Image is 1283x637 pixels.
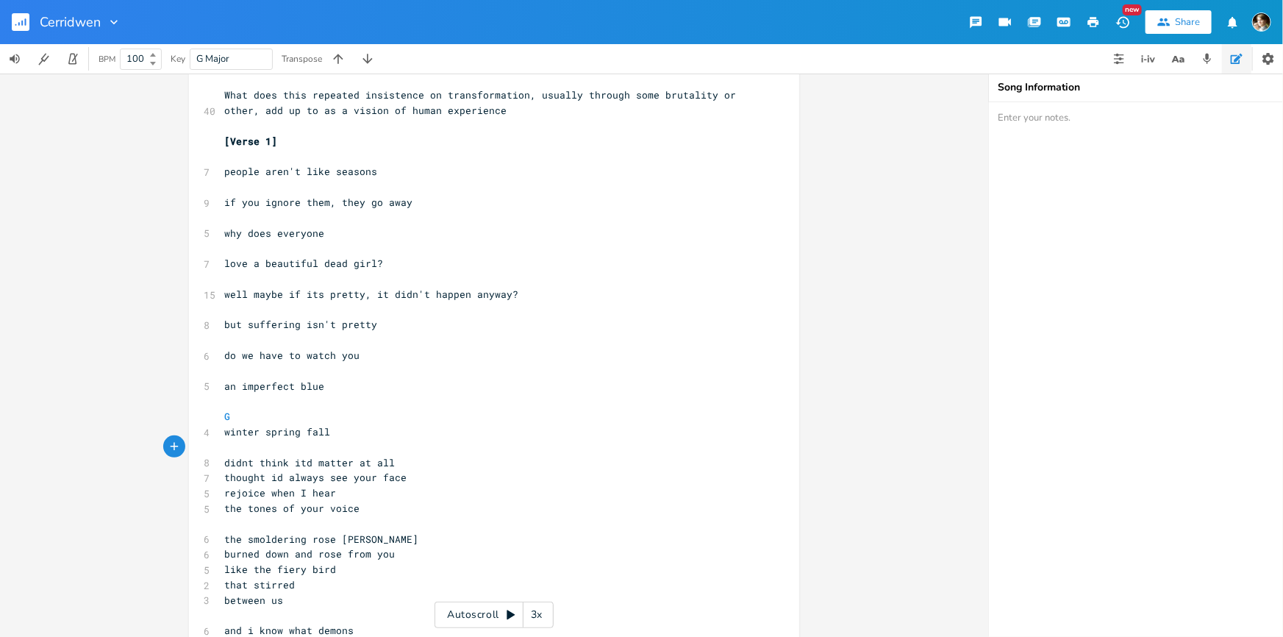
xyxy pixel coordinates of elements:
[224,502,360,515] span: the tones of your voice
[1252,13,1271,32] img: Robert Wise
[224,456,395,469] span: didnt think itd matter at all
[224,486,336,499] span: rejoice when I hear
[224,88,742,117] span: What does this repeated insistence on transformation, usually through some brutality or other, ad...
[224,227,324,240] span: why does everyone
[40,15,101,29] span: Cerridwen
[224,471,407,484] span: thought id always see your face
[224,288,518,301] span: well maybe if its pretty, it didn't happen anyway?
[224,165,377,178] span: people aren't like seasons
[224,349,360,362] span: do we have to watch you
[435,602,554,628] div: Autoscroll
[523,602,550,628] div: 3x
[224,533,418,546] span: the smoldering rose [PERSON_NAME]
[224,578,295,591] span: that stirred
[224,380,324,393] span: an imperfect blue
[224,425,330,438] span: winter spring fall
[196,52,229,65] span: G Major
[99,55,115,63] div: BPM
[224,318,377,331] span: but suffering isn't pretty
[1146,10,1212,34] button: Share
[224,410,230,423] span: G
[224,594,283,607] span: between us
[224,624,354,637] span: and i know what demons
[282,54,322,63] div: Transpose
[224,135,277,148] span: [Verse 1]
[171,54,185,63] div: Key
[998,82,1274,93] div: Song Information
[224,563,336,576] span: like the fiery bird
[224,547,395,561] span: burned down and rose from you
[1123,4,1142,15] div: New
[1108,9,1137,35] button: New
[1175,15,1200,29] div: Share
[224,196,412,209] span: if you ignore them, they go away
[224,257,383,270] span: love a beautiful dead girl?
